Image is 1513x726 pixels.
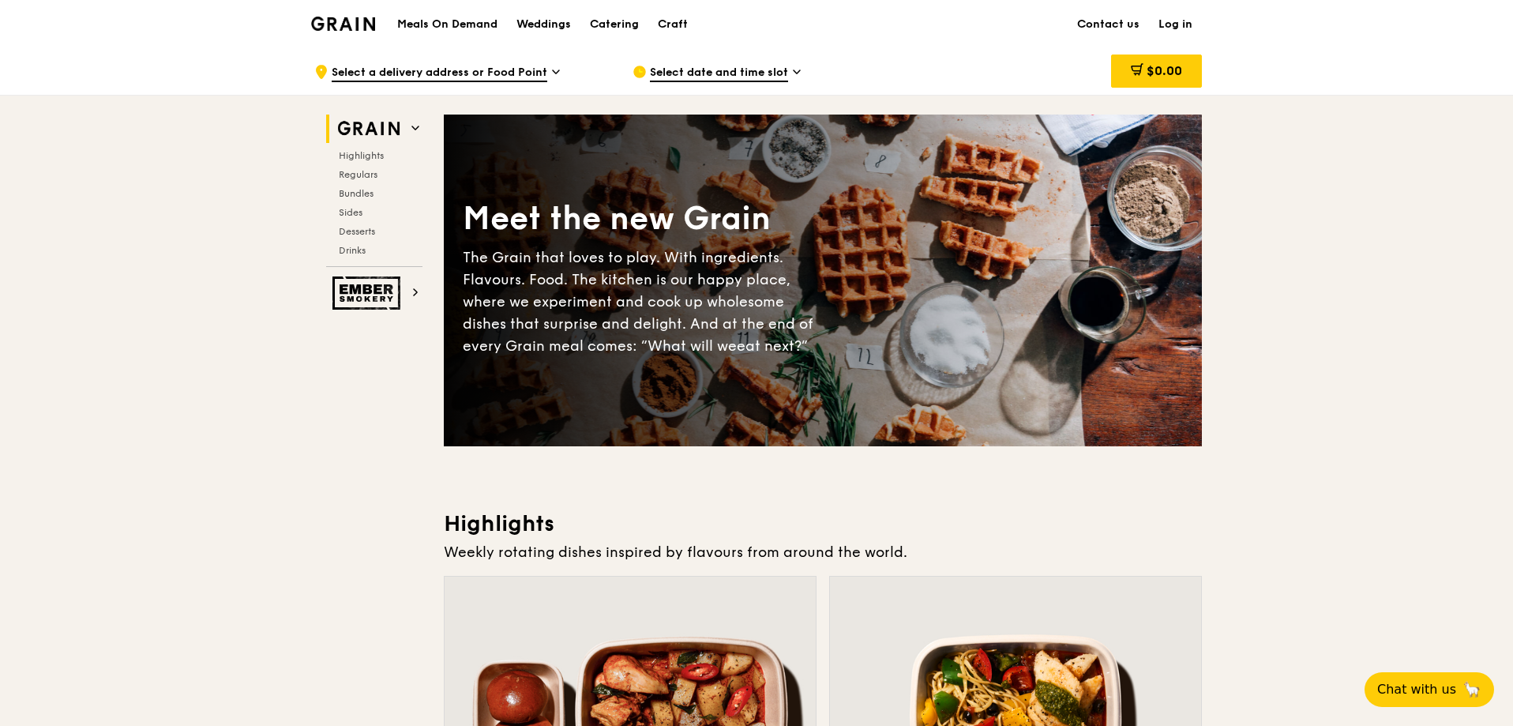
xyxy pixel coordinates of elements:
[658,1,688,48] div: Craft
[1149,1,1202,48] a: Log in
[311,17,375,31] img: Grain
[332,115,405,143] img: Grain web logo
[516,1,571,48] div: Weddings
[339,188,374,199] span: Bundles
[463,246,823,357] div: The Grain that loves to play. With ingredients. Flavours. Food. The kitchen is our happy place, w...
[397,17,497,32] h1: Meals On Demand
[339,207,362,218] span: Sides
[444,510,1202,538] h3: Highlights
[648,1,697,48] a: Craft
[444,541,1202,563] div: Weekly rotating dishes inspired by flavours from around the world.
[507,1,580,48] a: Weddings
[339,226,375,237] span: Desserts
[332,65,547,82] span: Select a delivery address or Food Point
[339,245,366,256] span: Drinks
[1365,672,1494,707] button: Chat with us🦙
[590,1,639,48] div: Catering
[737,337,808,355] span: eat next?”
[463,197,823,240] div: Meet the new Grain
[1377,680,1456,699] span: Chat with us
[580,1,648,48] a: Catering
[1462,680,1481,699] span: 🦙
[650,65,788,82] span: Select date and time slot
[332,276,405,310] img: Ember Smokery web logo
[339,150,384,161] span: Highlights
[339,169,377,180] span: Regulars
[1147,63,1182,78] span: $0.00
[1068,1,1149,48] a: Contact us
